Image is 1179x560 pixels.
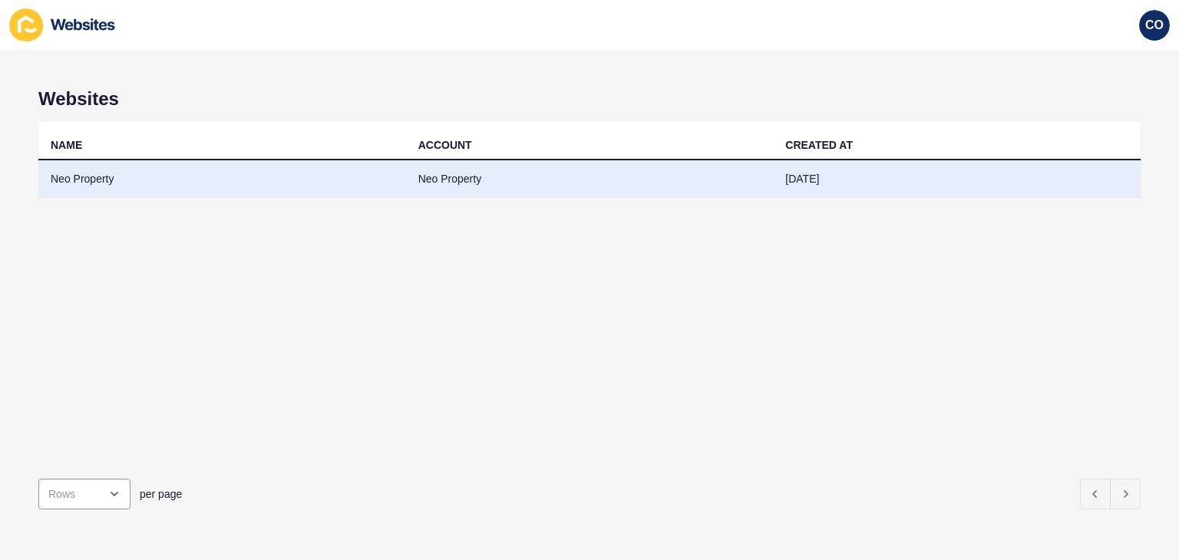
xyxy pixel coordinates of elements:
[1145,18,1164,33] span: CO
[38,160,406,198] td: Neo Property
[51,137,82,153] div: NAME
[140,486,182,502] span: per page
[418,137,472,153] div: ACCOUNT
[38,88,1141,110] h1: Websites
[406,160,774,198] td: Neo Property
[773,160,1141,198] td: [DATE]
[785,137,853,153] div: CREATED AT
[38,479,130,509] div: open menu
